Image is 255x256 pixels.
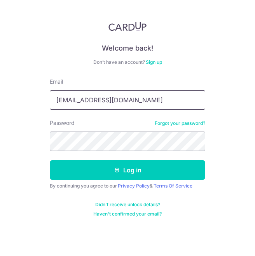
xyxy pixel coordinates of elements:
[108,22,147,31] img: CardUp Logo
[93,211,162,217] a: Haven't confirmed your email?
[50,44,205,53] h4: Welcome back!
[50,59,205,65] div: Don’t have an account?
[50,183,205,189] div: By continuing you agree to our &
[146,59,162,65] a: Sign up
[118,183,150,189] a: Privacy Policy
[50,78,63,86] label: Email
[95,202,160,208] a: Didn't receive unlock details?
[50,119,75,127] label: Password
[154,183,192,189] a: Terms Of Service
[50,90,205,110] input: Enter your Email
[50,160,205,180] button: Log in
[155,120,205,126] a: Forgot your password?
